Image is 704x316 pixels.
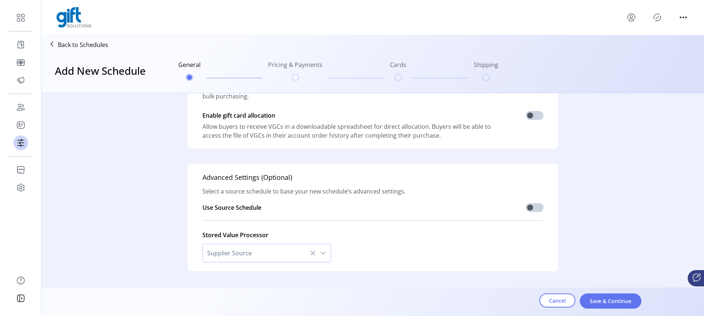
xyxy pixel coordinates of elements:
img: logo [56,7,92,28]
button: menu [677,11,689,23]
span: Cancel [549,297,566,305]
h3: Add New Schedule [55,63,146,78]
span: Select a source schedule to base your new schedule’s advanced settings. [202,187,406,196]
span: Enable gift card allocation [202,111,275,120]
span: Save & Continue [589,297,632,305]
span: Use Source Schedule [202,204,261,212]
button: Cancel [539,293,575,307]
div: Stored Value Processor [202,231,268,239]
p: Back to Schedules [58,40,108,49]
h6: General [178,60,201,74]
div: dropdown trigger [316,244,331,262]
button: menu [625,11,637,23]
span: Supplier Source [203,244,316,262]
button: Publisher Panel [651,11,663,23]
button: Save & Continue [580,293,641,309]
span: Allow buyers to receive VGCs in a downloadable spreadsheet for direct allocation. Buyers will be ... [202,122,499,140]
h5: Advanced Settings (Optional) [202,172,292,187]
